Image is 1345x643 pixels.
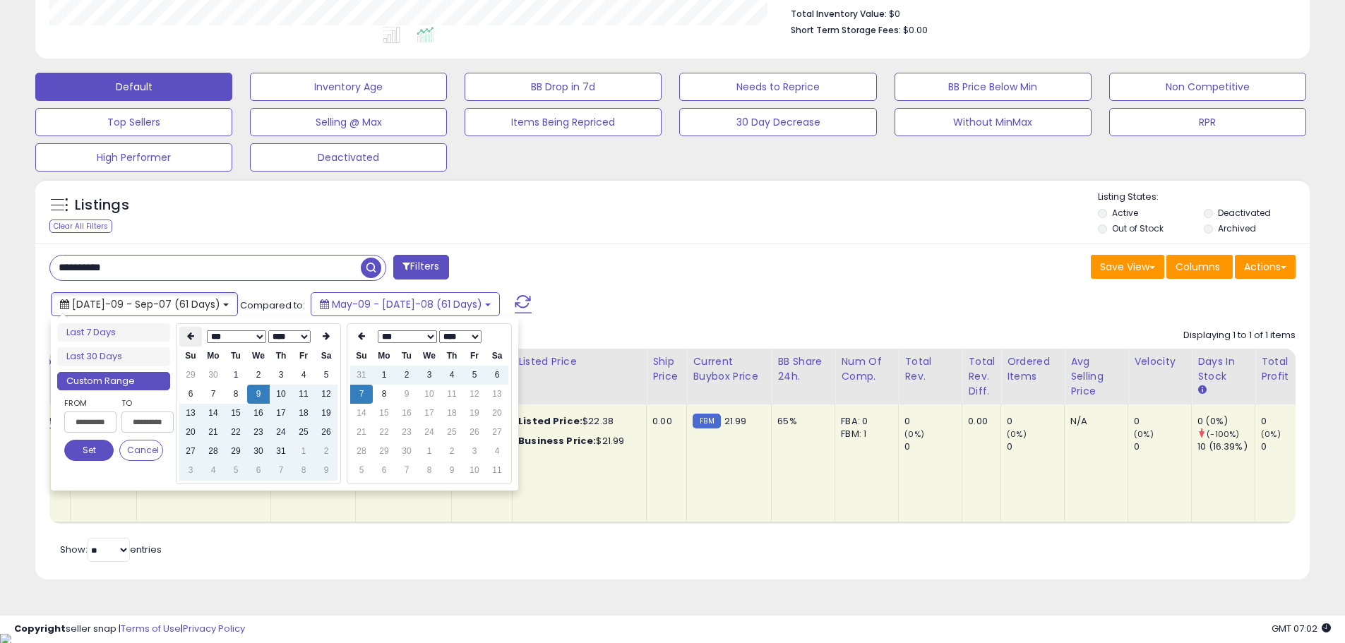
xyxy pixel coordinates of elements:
div: 0 [904,415,962,428]
div: Total Rev. Diff. [968,354,995,399]
td: 24 [270,423,292,442]
td: 26 [463,423,486,442]
div: Current Buybox Price [693,354,765,384]
label: Deactivated [1218,207,1271,219]
td: 17 [270,404,292,423]
div: Total Profit [1261,354,1313,384]
button: BB Drop in 7d [465,73,662,101]
label: Archived [1218,222,1256,234]
button: Without MinMax [895,108,1092,136]
button: Save View [1091,255,1164,279]
li: Last 7 Days [57,323,170,342]
td: 20 [179,423,202,442]
div: 0 [1134,415,1191,428]
th: Fr [463,347,486,366]
td: 11 [441,385,463,404]
td: 21 [350,423,373,442]
button: May-09 - [DATE]-08 (61 Days) [311,292,500,316]
td: 3 [418,366,441,385]
div: Ship Price [652,354,681,384]
div: 0.00 [652,415,676,428]
label: Out of Stock [1112,222,1164,234]
td: 8 [225,385,247,404]
td: 14 [202,404,225,423]
div: seller snap | | [14,623,245,636]
li: $0 [791,4,1285,21]
small: FBM [693,414,720,428]
td: 31 [270,442,292,461]
td: 6 [247,461,270,480]
th: Tu [395,347,418,366]
div: Num of Comp. [841,354,892,384]
td: 1 [373,366,395,385]
td: 22 [225,423,247,442]
td: 27 [179,442,202,461]
td: 1 [418,442,441,461]
td: 13 [179,404,202,423]
div: 0 (0%) [1197,415,1255,428]
th: Sa [486,347,508,366]
span: $0.00 [903,23,928,37]
td: 25 [441,423,463,442]
div: BB Share 24h. [777,354,829,384]
td: 31 [350,366,373,385]
th: Mo [202,347,225,366]
b: Business Price: [518,434,596,447]
td: 11 [486,461,508,480]
div: 0 [1007,415,1064,428]
td: 29 [179,366,202,385]
span: Compared to: [240,299,305,312]
div: 10 (16.39%) [1197,440,1255,453]
div: 65% [777,415,824,428]
td: 8 [292,461,315,480]
div: FBM: 1 [841,428,887,440]
button: Deactivated [250,143,447,172]
div: 0.00 [968,415,990,428]
div: Total Rev. [904,354,956,384]
td: 19 [463,404,486,423]
button: RPR [1109,108,1306,136]
button: Columns [1166,255,1233,279]
td: 28 [202,442,225,461]
td: 24 [418,423,441,442]
td: 29 [225,442,247,461]
th: Su [350,347,373,366]
small: (0%) [1261,428,1281,440]
td: 15 [373,404,395,423]
span: Show: entries [60,543,162,556]
td: 4 [292,366,315,385]
span: 2025-09-8 07:02 GMT [1272,622,1331,635]
a: Terms of Use [121,622,181,635]
div: 0 [1134,440,1191,453]
th: Mo [373,347,395,366]
span: [DATE]-09 - Sep-07 (61 Days) [72,297,220,311]
td: 4 [486,442,508,461]
td: 16 [395,404,418,423]
td: 5 [463,366,486,385]
td: 14 [350,404,373,423]
td: 25 [292,423,315,442]
div: N/A [1070,415,1117,428]
td: 7 [395,461,418,480]
td: 29 [373,442,395,461]
button: Actions [1235,255,1296,279]
div: Days In Stock [1197,354,1249,384]
td: 8 [418,461,441,480]
div: Avg Selling Price [1070,354,1122,399]
div: 0 [904,440,962,453]
td: 2 [395,366,418,385]
button: Selling @ Max [250,108,447,136]
td: 2 [315,442,337,461]
td: 8 [373,385,395,404]
div: 0 [1261,440,1318,453]
td: 3 [179,461,202,480]
button: Cancel [119,440,163,461]
th: We [247,347,270,366]
td: 18 [441,404,463,423]
th: Th [441,347,463,366]
button: Set [64,440,114,461]
td: 4 [441,366,463,385]
li: Last 30 Days [57,347,170,366]
button: BB Price Below Min [895,73,1092,101]
button: [DATE]-09 - Sep-07 (61 Days) [51,292,238,316]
